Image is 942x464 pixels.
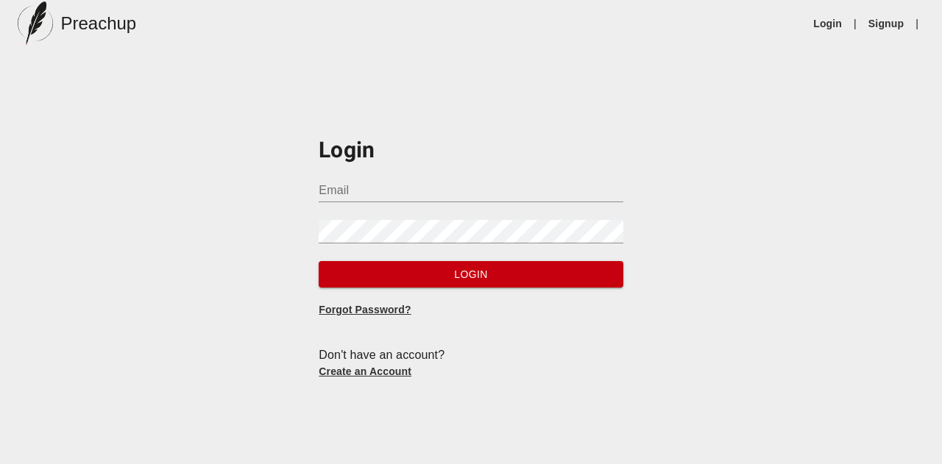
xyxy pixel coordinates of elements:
[60,12,136,35] h5: Preachup
[319,365,411,377] a: Create an Account
[319,304,411,315] a: Forgot Password?
[910,16,924,31] li: |
[319,135,623,167] h3: Login
[319,346,623,364] div: Don't have an account?
[330,265,611,284] span: Login
[868,16,904,31] a: Signup
[813,16,842,31] a: Login
[18,1,53,46] img: preachup-logo.png
[848,16,863,31] li: |
[319,261,623,288] button: Login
